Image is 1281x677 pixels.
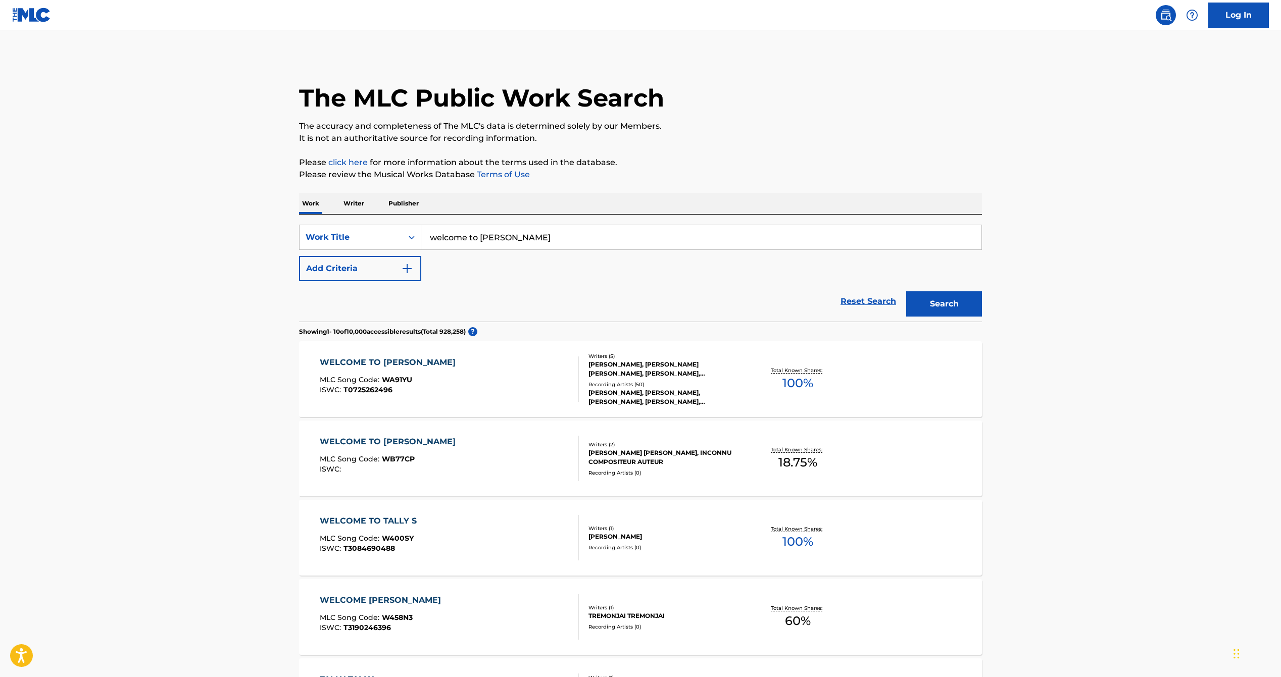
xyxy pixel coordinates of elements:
[588,611,741,620] div: TREMONJAI TREMONJAI
[299,193,322,214] p: Work
[385,193,422,214] p: Publisher
[475,170,530,179] a: Terms of Use
[588,448,741,466] div: [PERSON_NAME] [PERSON_NAME], INCONNU COMPOSITEUR AUTEUR
[588,544,741,551] div: Recording Artists ( 0 )
[771,367,825,374] p: Total Known Shares:
[588,381,741,388] div: Recording Artists ( 50 )
[588,623,741,631] div: Recording Artists ( 0 )
[1208,3,1269,28] a: Log In
[320,594,446,606] div: WELCOME [PERSON_NAME]
[320,623,343,632] span: ISWC :
[299,120,982,132] p: The accuracy and completeness of The MLC's data is determined solely by our Members.
[299,256,421,281] button: Add Criteria
[320,454,382,463] span: MLC Song Code :
[588,352,741,360] div: Writers ( 5 )
[328,158,368,167] a: click here
[1160,9,1172,21] img: search
[906,291,982,317] button: Search
[401,263,413,275] img: 9d2ae6d4665cec9f34b9.svg
[588,388,741,406] div: [PERSON_NAME], [PERSON_NAME], [PERSON_NAME], [PERSON_NAME], [PERSON_NAME]
[782,374,813,392] span: 100 %
[588,441,741,448] div: Writers ( 2 )
[382,534,414,543] span: W400SY
[1186,9,1198,21] img: help
[299,327,466,336] p: Showing 1 - 10 of 10,000 accessible results (Total 928,258 )
[320,375,382,384] span: MLC Song Code :
[343,385,392,394] span: T0725262496
[320,613,382,622] span: MLC Song Code :
[771,525,825,533] p: Total Known Shares:
[340,193,367,214] p: Writer
[382,375,412,384] span: WA91YU
[771,604,825,612] p: Total Known Shares:
[12,8,51,22] img: MLC Logo
[588,532,741,541] div: [PERSON_NAME]
[299,579,982,655] a: WELCOME [PERSON_NAME]MLC Song Code:W458N3ISWC:T3190246396Writers (1)TREMONJAI TREMONJAIRecording ...
[1156,5,1176,25] a: Public Search
[299,341,982,417] a: WELCOME TO [PERSON_NAME]MLC Song Code:WA91YUISWC:T0725262496Writers (5)[PERSON_NAME], [PERSON_NAM...
[306,231,397,243] div: Work Title
[299,132,982,144] p: It is not an authoritative source for recording information.
[1234,639,1240,669] div: Drag
[320,436,461,448] div: WELCOME TO [PERSON_NAME]
[320,544,343,553] span: ISWC :
[1230,629,1281,677] iframe: Chat Widget
[468,327,477,336] span: ?
[785,612,811,630] span: 60 %
[299,169,982,181] p: Please review the Musical Works Database
[588,604,741,611] div: Writers ( 1 )
[299,157,982,169] p: Please for more information about the terms used in the database.
[382,613,413,622] span: W458N3
[382,454,415,463] span: WB77CP
[299,83,664,113] h1: The MLC Public Work Search
[588,525,741,532] div: Writers ( 1 )
[320,534,382,543] span: MLC Song Code :
[299,421,982,496] a: WELCOME TO [PERSON_NAME]MLC Song Code:WB77CPISWC:Writers (2)[PERSON_NAME] [PERSON_NAME], INCONNU ...
[1182,5,1202,25] div: Help
[320,356,461,369] div: WELCOME TO [PERSON_NAME]
[778,453,817,472] span: 18.75 %
[320,515,422,527] div: WELCOME TO TALLY S
[771,446,825,453] p: Total Known Shares:
[299,500,982,576] a: WELCOME TO TALLY SMLC Song Code:W400SYISWC:T3084690488Writers (1)[PERSON_NAME]Recording Artists (...
[343,544,395,553] span: T3084690488
[588,469,741,477] div: Recording Artists ( 0 )
[320,385,343,394] span: ISWC :
[588,360,741,378] div: [PERSON_NAME], [PERSON_NAME] [PERSON_NAME], [PERSON_NAME], [PERSON_NAME] [PERSON_NAME] [PERSON_NAME]
[782,533,813,551] span: 100 %
[835,290,901,313] a: Reset Search
[320,464,343,474] span: ISWC :
[343,623,391,632] span: T3190246396
[299,225,982,322] form: Search Form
